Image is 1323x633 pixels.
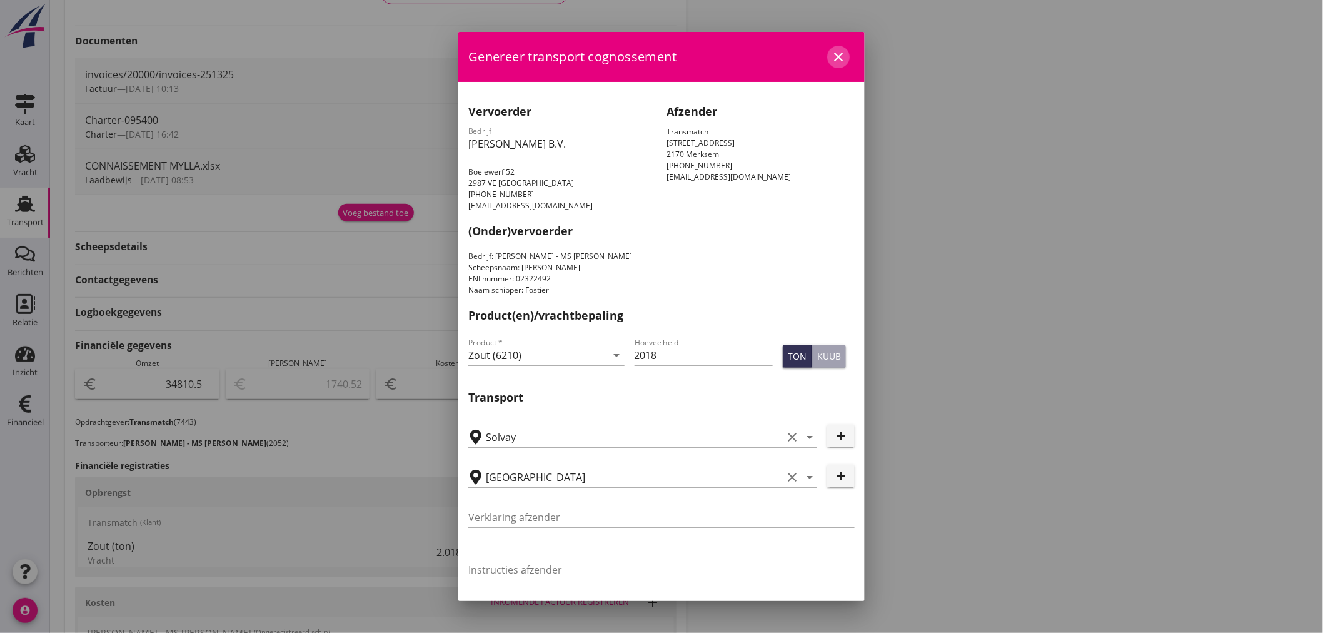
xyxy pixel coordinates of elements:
textarea: Instructies afzender [468,560,855,625]
h2: Afzender [667,103,855,120]
div: Bedrijf: [PERSON_NAME] - MS [PERSON_NAME] Scheepsnaam: [PERSON_NAME] ENI nummer: 02322492 Naam sc... [463,246,860,301]
i: arrow_drop_down [610,348,625,363]
i: arrow_drop_down [802,430,817,445]
h2: Vervoerder [468,103,656,120]
h2: Transport [468,389,855,406]
input: Losplaats [486,467,782,487]
div: Boelewerf 52 2987 VE [GEOGRAPHIC_DATA] [PHONE_NUMBER] [EMAIL_ADDRESS][DOMAIN_NAME] [463,92,661,216]
button: ton [783,345,812,368]
i: add [833,468,848,484]
i: add [833,428,848,443]
input: Verklaring afzender [468,507,855,527]
div: Transmatch [STREET_ADDRESS] 2170 Merksem [PHONE_NUMBER] [EMAIL_ADDRESS][DOMAIN_NAME] [661,92,860,216]
div: ton [788,350,807,363]
i: arrow_drop_down [802,470,817,485]
button: kuub [812,345,846,368]
input: Product * [468,345,607,365]
input: Hoeveelheid [635,345,773,365]
i: clear [785,430,800,445]
i: clear [785,470,800,485]
h2: (Onder)vervoerder [468,223,855,240]
h2: Product(en)/vrachtbepaling [468,307,855,324]
div: kuub [817,350,841,363]
div: Genereer transport cognossement [458,32,865,82]
input: Laadplaats [486,427,782,447]
i: close [831,49,846,64]
input: Bedrijf [468,134,656,154]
